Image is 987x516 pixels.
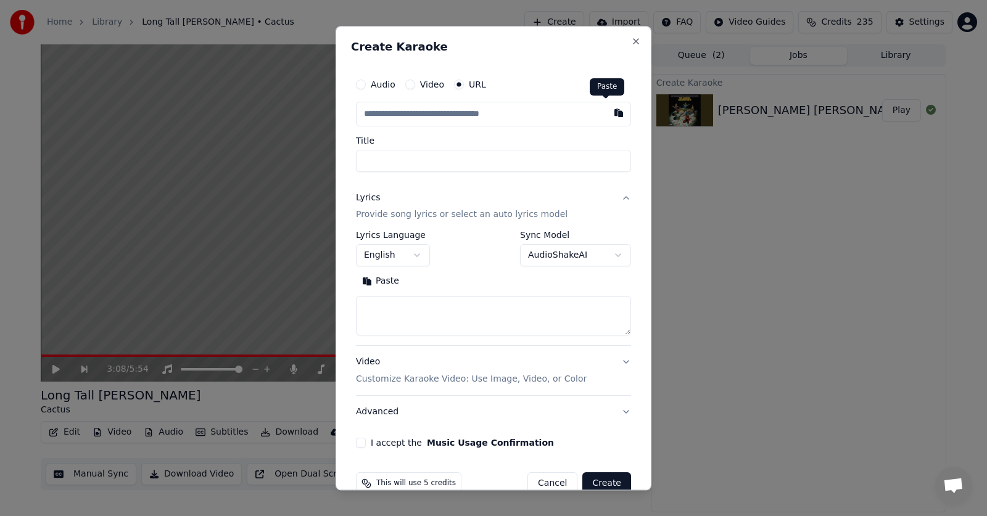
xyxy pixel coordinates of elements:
[356,182,631,231] button: LyricsProvide song lyrics or select an auto lyrics model
[371,80,395,89] label: Audio
[376,479,456,489] span: This will use 5 credits
[590,78,624,96] div: Paste
[356,192,380,204] div: Lyrics
[356,231,430,240] label: Lyrics Language
[527,473,577,495] button: Cancel
[356,374,587,386] p: Customize Karaoke Video: Use Image, Video, or Color
[427,439,554,448] button: I accept the
[371,439,554,448] label: I accept the
[356,396,631,428] button: Advanced
[351,41,636,52] h2: Create Karaoke
[356,209,568,221] p: Provide song lyrics or select an auto lyrics model
[356,346,631,396] button: VideoCustomize Karaoke Video: Use Image, Video, or Color
[469,80,486,89] label: URL
[356,356,587,386] div: Video
[356,231,631,346] div: LyricsProvide song lyrics or select an auto lyrics model
[420,80,444,89] label: Video
[356,272,405,292] button: Paste
[582,473,631,495] button: Create
[520,231,631,240] label: Sync Model
[356,136,631,145] label: Title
